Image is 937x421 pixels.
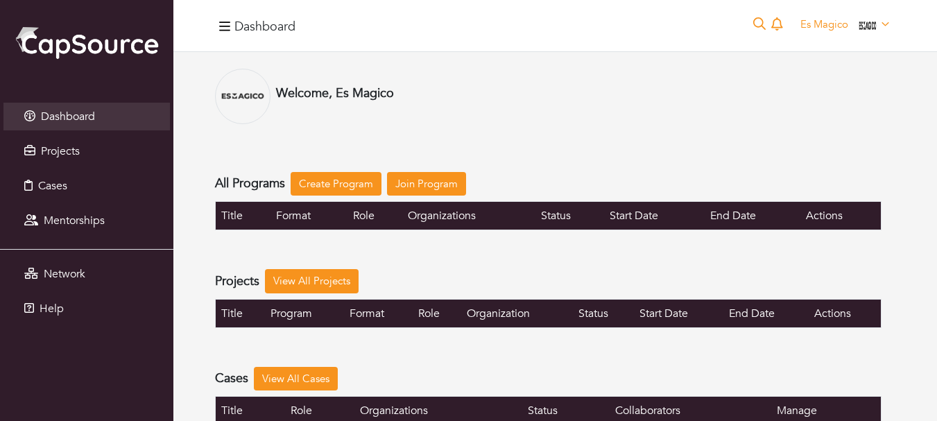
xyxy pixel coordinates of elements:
span: Es Magico [800,17,848,31]
th: Role [413,299,462,327]
img: cap_logo.png [14,24,160,60]
th: Organizations [402,202,535,230]
th: Format [270,202,347,230]
span: Network [44,266,85,282]
a: Join Program [387,172,466,196]
h4: Projects [215,274,259,289]
h4: Cases [215,371,248,386]
h4: All Programs [215,176,285,191]
span: Dashboard [41,109,95,124]
a: View All Projects [265,269,359,293]
th: Format [344,299,413,327]
img: EsMagico1.b7a032eab97c6005f161.png [215,69,270,124]
a: Mentorships [3,207,170,234]
span: Cases [38,178,67,194]
a: Dashboard [3,103,170,130]
th: Role [347,202,402,230]
span: Projects [41,144,80,159]
th: Actions [809,299,881,327]
a: Create Program [291,172,381,196]
th: Title [216,202,271,230]
th: End Date [705,202,800,230]
h4: Welcome, Es Magico [276,86,394,101]
span: Mentorships [44,213,105,228]
th: Title [216,299,265,327]
span: Help [40,301,64,316]
th: Status [573,299,635,327]
th: End Date [723,299,809,327]
th: Organization [461,299,573,327]
a: Help [3,295,170,323]
th: Start Date [604,202,705,230]
th: Start Date [634,299,723,327]
h4: Dashboard [234,19,295,35]
a: Es Magico [794,17,895,31]
th: Program [265,299,344,327]
a: Network [3,260,170,288]
th: Status [535,202,604,230]
a: Projects [3,137,170,165]
a: View All Cases [254,367,338,391]
th: Actions [800,202,882,230]
img: EsMagico1.b7a032eab97c6005f161.png [857,15,879,37]
a: Cases [3,172,170,200]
